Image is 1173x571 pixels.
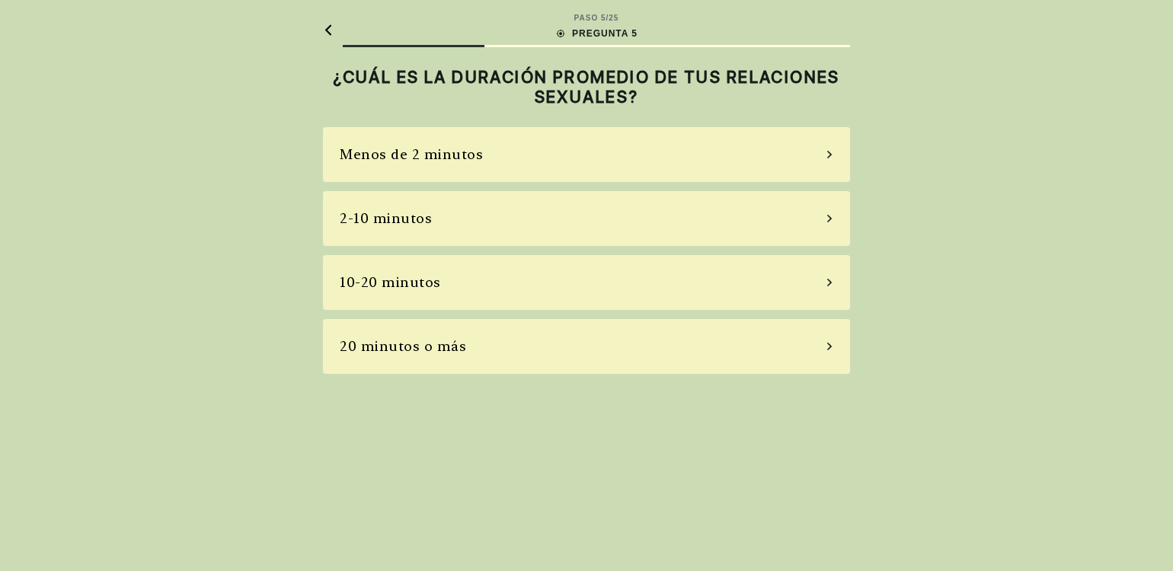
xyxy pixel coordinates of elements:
font: 2-10 minutos [340,210,432,226]
font: PASO [574,14,599,22]
font: Menos de 2 minutos [340,146,483,162]
font: / [606,14,609,22]
font: 25 [609,14,618,22]
font: 10-20 minutos [340,274,441,290]
font: 5 [601,14,606,22]
font: 20 minutos o más [340,338,466,354]
font: PREGUNTA 5 [572,28,638,39]
font: ¿CUÁL ES LA DURACIÓN PROMEDIO DE TUS RELACIONES SEXUALES? [333,67,840,107]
